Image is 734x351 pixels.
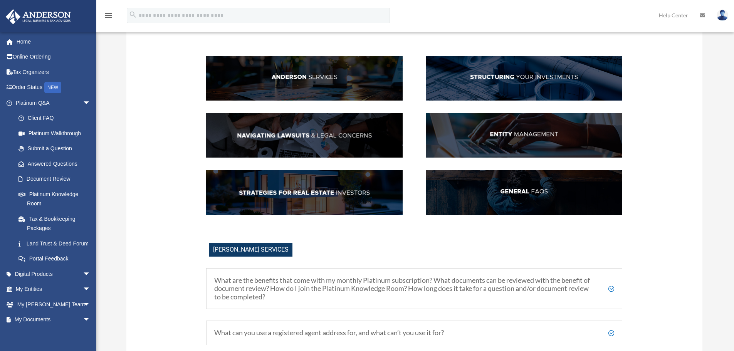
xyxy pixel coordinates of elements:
span: arrow_drop_down [83,266,98,282]
span: arrow_drop_down [83,282,98,297]
a: Digital Productsarrow_drop_down [5,266,102,282]
a: Submit a Question [11,141,102,156]
span: arrow_drop_down [83,312,98,328]
a: Platinum Knowledge Room [11,186,102,211]
a: My [PERSON_NAME] Teamarrow_drop_down [5,297,102,312]
h5: What are the benefits that come with my monthly Platinum subscription? What documents can be revi... [214,276,614,301]
img: StructInv_hdr [426,56,622,101]
div: NEW [44,82,61,93]
i: menu [104,11,113,20]
a: My Documentsarrow_drop_down [5,312,102,327]
a: Online Ordering [5,49,102,65]
a: Platinum Walkthrough [11,126,102,141]
img: User Pic [717,10,728,21]
img: EntManag_hdr [426,113,622,158]
span: arrow_drop_down [83,297,98,312]
img: Anderson Advisors Platinum Portal [3,9,73,24]
a: Document Review [11,171,102,187]
span: [PERSON_NAME] Services [209,243,292,257]
a: menu [104,13,113,20]
img: StratsRE_hdr [206,170,403,215]
a: Home [5,34,102,49]
i: search [129,10,137,19]
img: NavLaw_hdr [206,113,403,158]
a: Platinum Q&Aarrow_drop_down [5,95,102,111]
a: Client FAQ [11,111,98,126]
a: Tax Organizers [5,64,102,80]
a: My Entitiesarrow_drop_down [5,282,102,297]
a: Tax & Bookkeeping Packages [11,211,102,236]
h5: What can you use a registered agent address for, and what can’t you use it for? [214,329,614,337]
a: Order StatusNEW [5,80,102,96]
h3: Have more questions? [206,21,622,33]
a: Land Trust & Deed Forum [11,236,102,251]
img: AndServ_hdr [206,56,403,101]
span: arrow_drop_down [83,95,98,111]
a: Portal Feedback [11,251,102,267]
img: GenFAQ_hdr [426,170,622,215]
a: Answered Questions [11,156,102,171]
